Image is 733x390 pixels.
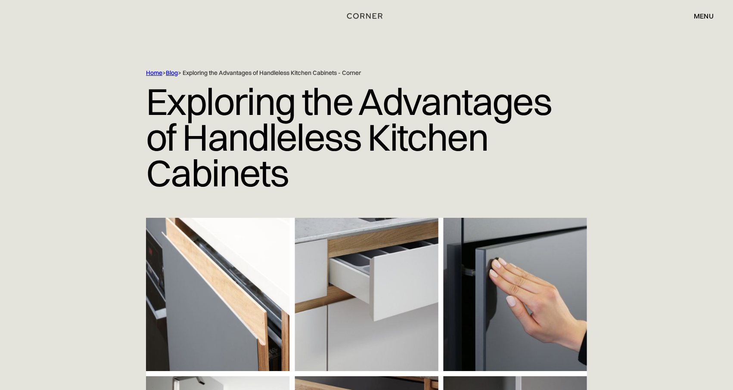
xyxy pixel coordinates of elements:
div: menu [694,12,714,19]
a: home [337,10,396,22]
div: > > Exploring the Advantages of Handleless Kitchen Cabinets - Corner [146,69,551,77]
h1: Exploring the Advantages of Handleless Kitchen Cabinets [146,77,587,197]
a: Blog [166,69,178,77]
a: Home [146,69,162,77]
div: menu [685,9,714,23]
